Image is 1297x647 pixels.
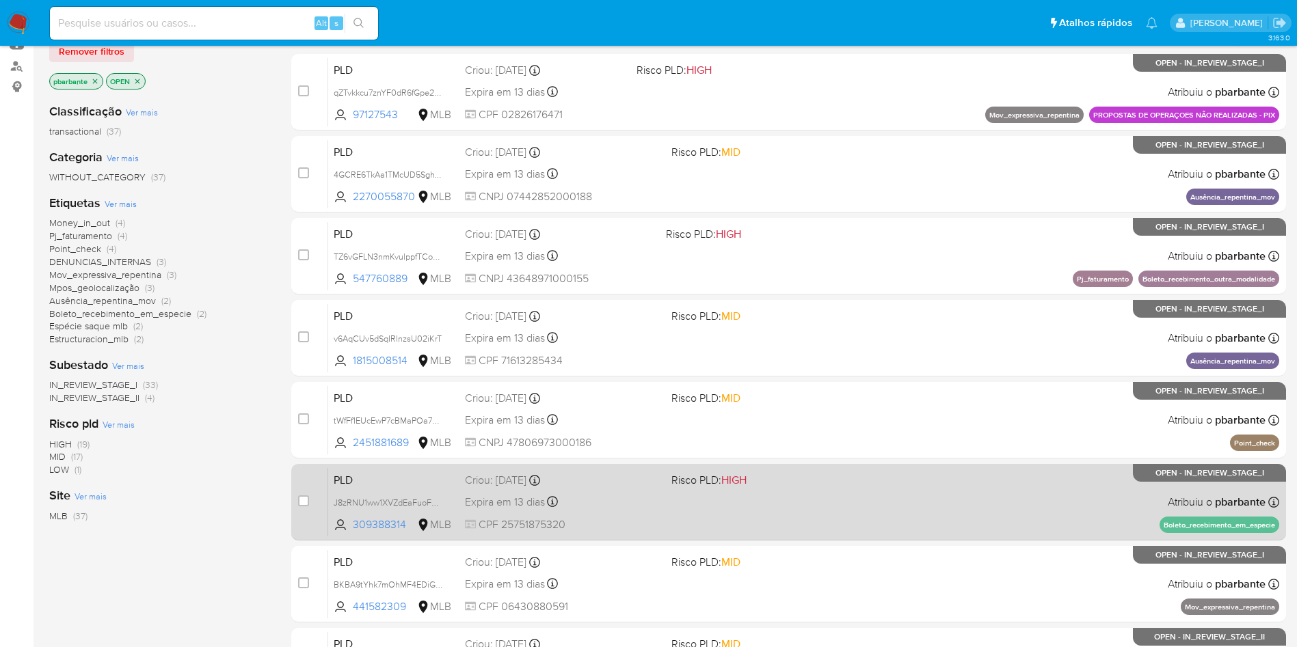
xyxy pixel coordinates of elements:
span: Atalhos rápidos [1059,16,1132,30]
a: Notificações [1146,17,1158,29]
span: Alt [316,16,327,29]
input: Pesquise usuários ou casos... [50,14,378,32]
span: s [334,16,338,29]
p: priscilla.barbante@mercadopago.com.br [1190,16,1268,29]
span: 3.163.0 [1268,32,1290,43]
a: Sair [1272,16,1287,30]
button: search-icon [345,14,373,33]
